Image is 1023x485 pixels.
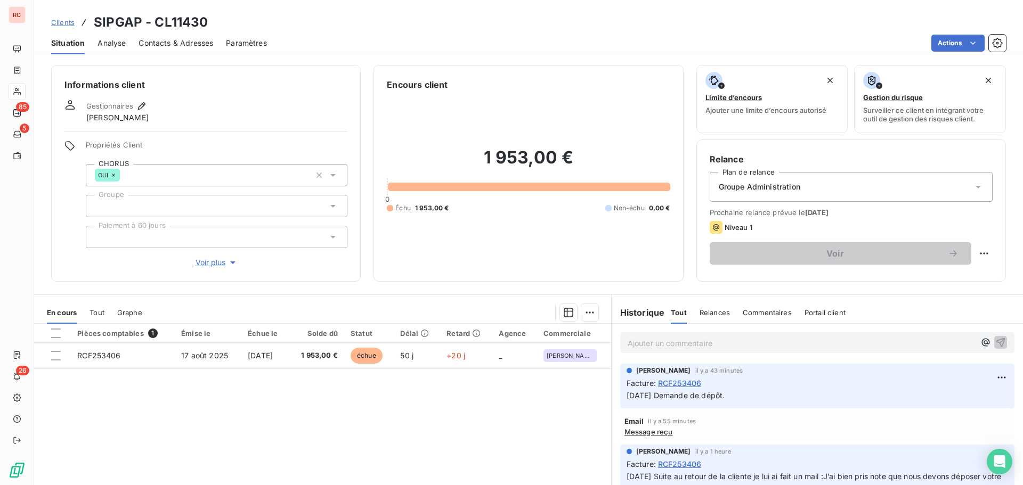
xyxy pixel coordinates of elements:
[16,366,29,375] span: 26
[710,153,993,166] h6: Relance
[614,203,645,213] span: Non-échu
[636,447,691,456] span: [PERSON_NAME]
[863,93,923,102] span: Gestion du risque
[446,351,465,360] span: +20 j
[51,18,75,27] span: Clients
[400,329,434,338] div: Délai
[805,208,829,217] span: [DATE]
[64,78,347,91] h6: Informations client
[636,366,691,375] span: [PERSON_NAME]
[86,257,347,268] button: Voir plus
[51,38,85,48] span: Situation
[700,308,730,317] span: Relances
[705,93,762,102] span: Limite d’encours
[725,223,752,232] span: Niveau 1
[743,308,792,317] span: Commentaires
[446,329,486,338] div: Retard
[181,351,228,360] span: 17 août 2025
[296,329,338,338] div: Solde dû
[627,377,656,389] span: Facture :
[987,449,1012,474] div: Open Intercom Messenger
[196,257,238,268] span: Voir plus
[77,351,120,360] span: RCF253406
[624,428,673,436] span: Message reçu
[499,329,531,338] div: Agence
[385,195,389,203] span: 0
[98,38,126,48] span: Analyse
[400,351,413,360] span: 50 j
[387,147,670,179] h2: 1 953,00 €
[86,102,133,110] span: Gestionnaires
[415,203,449,213] span: 1 953,00 €
[90,308,104,317] span: Tout
[543,329,605,338] div: Commerciale
[710,208,993,217] span: Prochaine relance prévue le
[658,377,701,389] span: RCF253406
[226,38,267,48] span: Paramètres
[148,328,158,338] span: 1
[351,329,388,338] div: Statut
[499,351,502,360] span: _
[20,124,29,133] span: 5
[94,13,208,32] h3: SIPGAP - CL11430
[98,172,108,178] span: OUI
[705,106,826,114] span: Ajouter une limite d’encours autorisé
[248,351,273,360] span: [DATE]
[710,242,971,265] button: Voir
[671,308,687,317] span: Tout
[95,201,103,211] input: Ajouter une valeur
[351,348,383,364] span: échue
[47,308,77,317] span: En cours
[658,458,701,470] span: RCF253406
[805,308,846,317] span: Portail client
[86,141,347,155] span: Propriétés Client
[395,203,411,213] span: Échu
[648,418,696,424] span: il y a 55 minutes
[931,35,985,52] button: Actions
[719,182,800,192] span: Groupe Administration
[854,65,1006,133] button: Gestion du risqueSurveiller ce client en intégrant votre outil de gestion des risques client.
[722,249,948,258] span: Voir
[120,170,128,180] input: Ajouter une valeur
[117,308,142,317] span: Graphe
[16,102,29,112] span: 85
[627,458,656,470] span: Facture :
[51,17,75,28] a: Clients
[77,328,168,338] div: Pièces comptables
[296,350,338,361] span: 1 953,00 €
[86,112,149,123] span: [PERSON_NAME]
[696,65,848,133] button: Limite d’encoursAjouter une limite d’encours autorisé
[649,203,670,213] span: 0,00 €
[9,6,26,23] div: RC
[627,391,725,400] span: [DATE] Demande de dépôt.
[9,462,26,479] img: Logo LeanPay
[387,78,448,91] h6: Encours client
[695,367,743,374] span: il y a 43 minutes
[139,38,213,48] span: Contacts & Adresses
[612,306,665,319] h6: Historique
[181,329,235,338] div: Émise le
[95,232,103,242] input: Ajouter une valeur
[624,417,644,425] span: Email
[695,448,731,455] span: il y a 1 heure
[248,329,283,338] div: Échue le
[547,352,594,359] span: [PERSON_NAME]
[863,106,997,123] span: Surveiller ce client en intégrant votre outil de gestion des risques client.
